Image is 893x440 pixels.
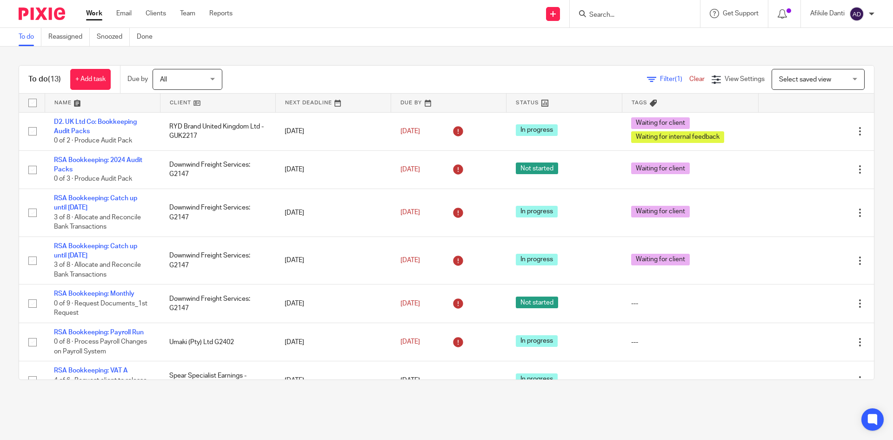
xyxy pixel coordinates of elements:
div: --- [631,376,749,385]
a: RSA Bookkeeping: Monthly [54,291,134,297]
span: Waiting for client [631,162,690,174]
span: (13) [48,75,61,83]
span: Waiting for client [631,117,690,129]
td: Umaki (Pty) Ltd G2402 [160,323,275,361]
td: Spear Specialist Earnings - G2310 [160,361,275,399]
a: Work [86,9,102,18]
td: Downwind Freight Services: G2147 [160,237,275,284]
p: Due by [127,74,148,84]
span: (1) [675,76,682,82]
span: Waiting for client [631,206,690,217]
span: Tags [632,100,647,105]
span: View Settings [725,76,765,82]
span: 0 of 2 · Produce Audit Pack [54,137,132,144]
div: --- [631,338,749,347]
span: [DATE] [400,210,420,216]
span: All [160,76,167,83]
span: [DATE] [400,166,420,173]
a: Clients [146,9,166,18]
span: Select saved view [779,76,831,83]
span: In progress [516,335,558,347]
a: Email [116,9,132,18]
span: [DATE] [400,128,420,135]
span: Filter [660,76,689,82]
a: Reports [209,9,233,18]
a: RSA Bookkeeping: 2024 Audit Packs [54,157,142,173]
a: Clear [689,76,705,82]
span: 0 of 8 · Process Payroll Changes on Payroll System [54,339,147,355]
td: [DATE] [275,150,391,189]
span: In progress [516,254,558,265]
p: Afikile Danti [810,9,845,18]
a: RSA Bookkeeping: Payroll Run [54,329,144,336]
td: RYD Brand United Kingdom Ltd - GUK2217 [160,112,275,150]
td: [DATE] [275,323,391,361]
span: In progress [516,124,558,136]
input: Search [588,11,672,20]
span: Waiting for client [631,254,690,265]
span: [DATE] [400,338,420,345]
span: [DATE] [400,377,420,384]
a: Team [180,9,195,18]
img: svg%3E [849,7,864,21]
span: 3 of 8 · Allocate and Reconcile Bank Transactions [54,262,141,278]
a: RSA Bookkeeping: VAT A [54,367,128,374]
a: RSA Bookkeeping: Catch up until [DATE] [54,195,137,211]
a: D2. UK Ltd Co: Bookkeeping Audit Packs [54,119,137,135]
a: Snoozed [97,28,130,46]
a: Done [137,28,160,46]
span: 3 of 8 · Allocate and Reconcile Bank Transactions [54,214,141,230]
span: In progress [516,206,558,217]
span: 4 of 6 · Request client to release payment [54,377,147,393]
span: Waiting for internal feedback [631,131,724,143]
td: Downwind Freight Services: G2147 [160,284,275,323]
td: [DATE] [275,361,391,399]
span: Get Support [723,10,759,17]
span: 0 of 3 · Produce Audit Pack [54,176,132,183]
img: Pixie [19,7,65,20]
span: [DATE] [400,257,420,264]
div: --- [631,299,749,308]
span: [DATE] [400,300,420,307]
td: Downwind Freight Services: G2147 [160,189,275,237]
td: [DATE] [275,237,391,284]
a: + Add task [70,69,111,90]
td: Downwind Freight Services: G2147 [160,150,275,189]
span: Not started [516,297,558,308]
span: In progress [516,373,558,385]
span: 0 of 9 · Request Documents_1st Request [54,300,147,317]
td: [DATE] [275,284,391,323]
a: To do [19,28,41,46]
span: Not started [516,162,558,174]
a: Reassigned [48,28,90,46]
td: [DATE] [275,189,391,237]
h1: To do [28,74,61,84]
a: RSA Bookkeeping: Catch up until [DATE] [54,243,137,259]
td: [DATE] [275,112,391,150]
